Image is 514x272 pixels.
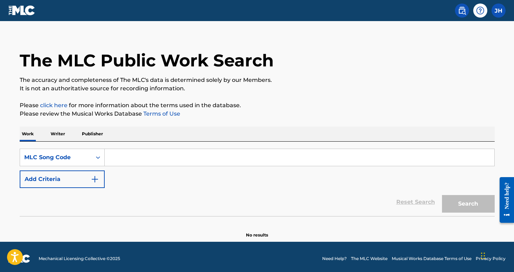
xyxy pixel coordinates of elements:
[20,127,36,141] p: Work
[91,175,99,183] img: 9d2ae6d4665cec9f34b9.svg
[492,4,506,18] div: User Menu
[39,255,120,262] span: Mechanical Licensing Collective © 2025
[20,50,274,71] h1: The MLC Public Work Search
[24,153,87,162] div: MLC Song Code
[392,255,471,262] a: Musical Works Database Terms of Use
[20,170,105,188] button: Add Criteria
[476,255,506,262] a: Privacy Policy
[481,245,485,266] div: Drag
[20,101,495,110] p: Please for more information about the terms used in the database.
[20,110,495,118] p: Please review the Musical Works Database
[80,127,105,141] p: Publisher
[48,127,67,141] p: Writer
[322,255,347,262] a: Need Help?
[351,255,388,262] a: The MLC Website
[20,76,495,84] p: The accuracy and completeness of The MLC's data is determined solely by our Members.
[8,5,35,15] img: MLC Logo
[455,4,469,18] a: Public Search
[479,238,514,272] iframe: Chat Widget
[476,6,484,15] img: help
[458,6,466,15] img: search
[142,110,180,117] a: Terms of Use
[473,4,487,18] div: Help
[246,224,268,238] p: No results
[494,171,514,229] iframe: Resource Center
[20,149,495,216] form: Search Form
[20,84,495,93] p: It is not an authoritative source for recording information.
[40,102,67,109] a: click here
